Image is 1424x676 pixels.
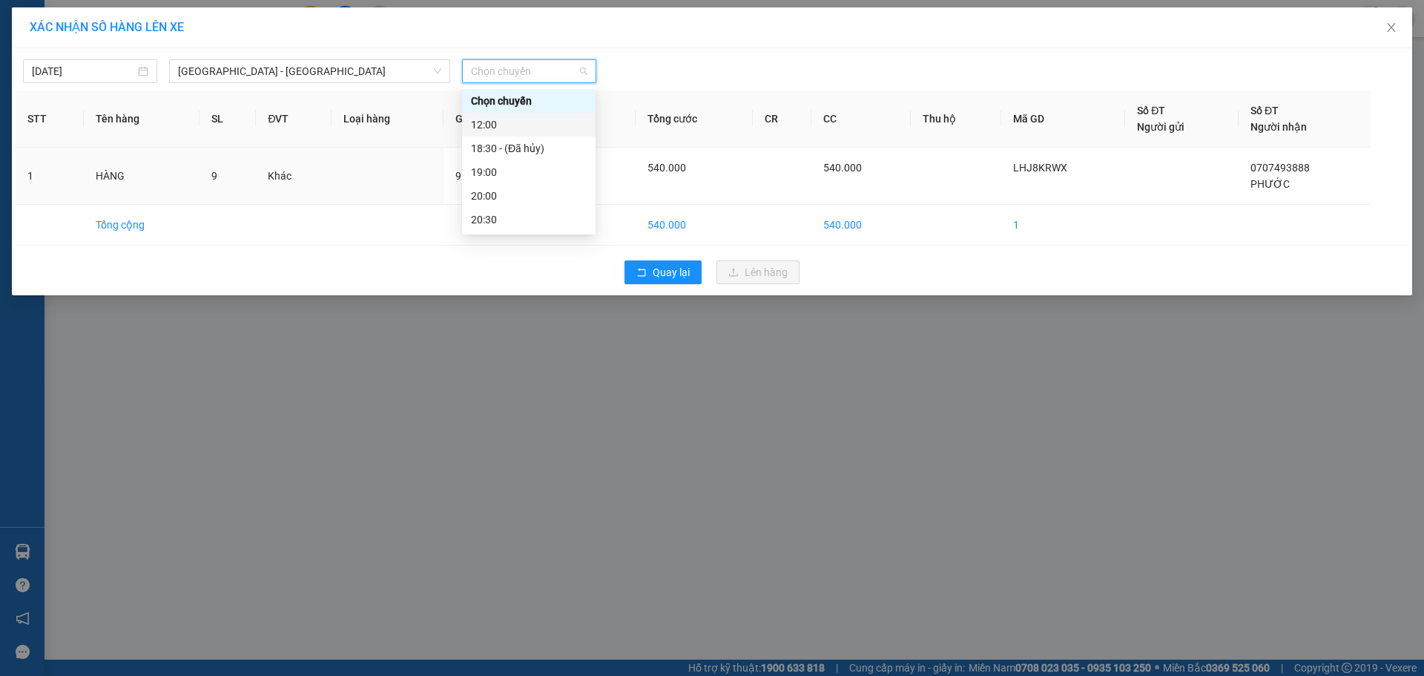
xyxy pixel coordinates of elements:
[471,164,587,180] div: 19:00
[1250,162,1310,174] span: 0707493888
[471,93,587,109] div: Chọn chuyến
[1250,105,1279,117] span: Số ĐT
[636,205,752,246] td: 540.000
[1137,121,1184,133] span: Người gửi
[433,67,442,76] span: down
[84,205,200,246] td: Tổng cộng
[624,260,702,284] button: rollbackQuay lại
[636,267,647,279] span: rollback
[256,91,332,148] th: ĐVT
[1013,162,1067,174] span: LHJ8KRWX
[636,91,752,148] th: Tổng cước
[471,60,587,82] span: Chọn chuyến
[211,170,217,182] span: 9
[471,140,587,157] div: 18:30 - (Đã hủy)
[256,148,332,205] td: Khác
[471,211,587,228] div: 20:30
[753,91,812,148] th: CR
[1001,205,1125,246] td: 1
[444,91,538,148] th: Ghi chú
[178,60,441,82] span: Hà Nội - Quảng Bình
[200,91,256,148] th: SL
[823,162,862,174] span: 540.000
[32,63,135,79] input: 14/09/2025
[1371,7,1412,49] button: Close
[332,91,444,148] th: Loại hàng
[471,117,587,133] div: 12:00
[16,91,84,148] th: STT
[84,148,200,205] td: HÀNG
[1137,105,1165,117] span: Số ĐT
[30,20,184,34] span: XÁC NHẬN SỐ HÀNG LÊN XE
[911,91,1001,148] th: Thu hộ
[811,91,911,148] th: CC
[1250,178,1290,190] span: PHƯỚC
[1250,121,1307,133] span: Người nhận
[84,91,200,148] th: Tên hàng
[471,188,587,204] div: 20:00
[653,264,690,280] span: Quay lại
[1001,91,1125,148] th: Mã GD
[811,205,911,246] td: 540.000
[455,170,468,182] span: 9K
[16,148,84,205] td: 1
[462,89,596,113] div: Chọn chuyến
[716,260,800,284] button: uploadLên hàng
[1385,22,1397,33] span: close
[647,162,686,174] span: 540.000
